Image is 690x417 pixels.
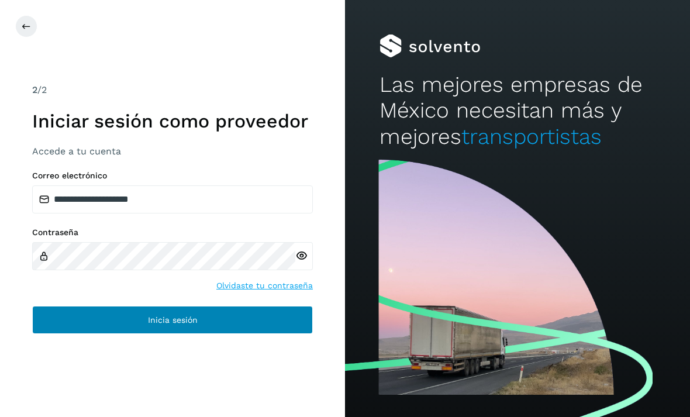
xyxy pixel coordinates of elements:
span: transportistas [461,124,602,149]
h2: Las mejores empresas de México necesitan más y mejores [379,72,655,150]
a: Olvidaste tu contraseña [216,280,313,292]
button: Inicia sesión [32,306,313,334]
h1: Iniciar sesión como proveedor [32,110,313,132]
span: Inicia sesión [148,316,198,324]
div: /2 [32,83,313,97]
label: Correo electrónico [32,171,313,181]
span: 2 [32,84,37,95]
h3: Accede a tu cuenta [32,146,313,157]
label: Contraseña [32,228,313,237]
